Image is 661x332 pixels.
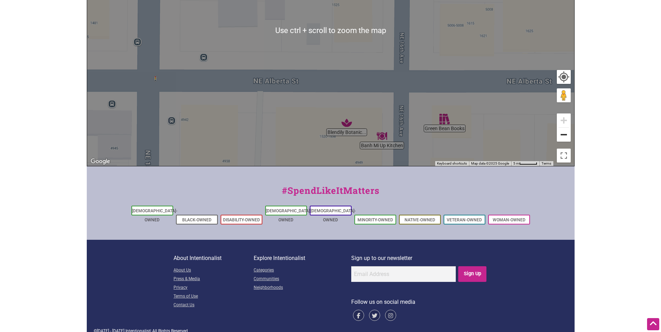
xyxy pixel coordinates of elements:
p: Follow us on social media [351,298,487,307]
img: Google [89,157,112,166]
button: Zoom in [557,113,571,127]
p: About Intentionalist [174,254,254,263]
a: [DEMOGRAPHIC_DATA]-Owned [310,208,356,222]
button: Drag Pegman onto the map to open Street View [557,88,571,102]
a: Terms of Use [174,292,254,301]
a: Communities [254,275,351,284]
a: Categories [254,266,351,275]
a: Contact Us [174,301,254,310]
a: Privacy [174,284,254,292]
button: Zoom out [557,128,571,142]
a: Neighborhoods [254,284,351,292]
a: [DEMOGRAPHIC_DATA]-Owned [266,208,311,222]
span: Map data ©2025 Google [471,161,509,165]
button: Toggle fullscreen view [556,148,571,163]
div: #SpendLikeItMatters [87,184,575,204]
input: Sign Up [458,266,486,282]
a: Woman-Owned [493,218,525,222]
div: Banh Mi Up Kitchen [377,131,387,141]
button: Keyboard shortcuts [437,161,467,166]
a: About Us [174,266,254,275]
a: Disability-Owned [223,218,260,222]
a: Open this area in Google Maps (opens a new window) [89,157,112,166]
div: Blendily Botanic Kitchen [341,118,352,128]
p: Sign up to our newsletter [351,254,487,263]
a: Veteran-Owned [447,218,482,222]
div: Scroll Back to Top [647,318,659,330]
p: Explore Intentionalist [254,254,351,263]
a: Terms [541,161,551,165]
button: Your Location [557,70,571,84]
a: Press & Media [174,275,254,284]
button: Map Scale: 5 m per 48 pixels [511,161,539,166]
div: Green Bean Books [439,114,450,124]
a: Native-Owned [405,218,435,222]
span: 5 m [513,161,519,165]
input: Email Address [351,266,456,282]
a: [DEMOGRAPHIC_DATA]-Owned [132,208,177,222]
a: Black-Owned [182,218,212,222]
a: Minority-Owned [358,218,393,222]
